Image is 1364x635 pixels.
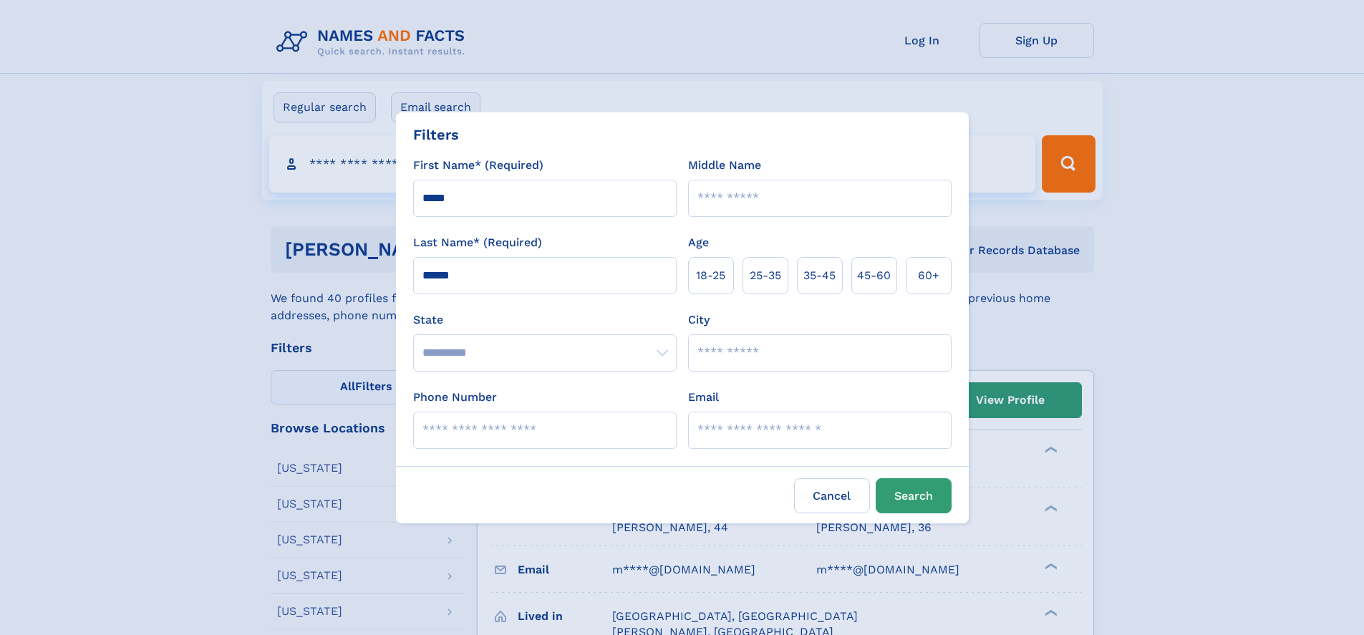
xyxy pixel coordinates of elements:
[688,234,709,251] label: Age
[750,267,781,284] span: 25‑35
[688,157,761,174] label: Middle Name
[794,478,870,513] label: Cancel
[688,311,710,329] label: City
[876,478,952,513] button: Search
[688,389,719,406] label: Email
[413,124,459,145] div: Filters
[918,267,939,284] span: 60+
[696,267,725,284] span: 18‑25
[413,157,543,174] label: First Name* (Required)
[803,267,836,284] span: 35‑45
[413,234,542,251] label: Last Name* (Required)
[413,389,497,406] label: Phone Number
[857,267,891,284] span: 45‑60
[413,311,677,329] label: State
